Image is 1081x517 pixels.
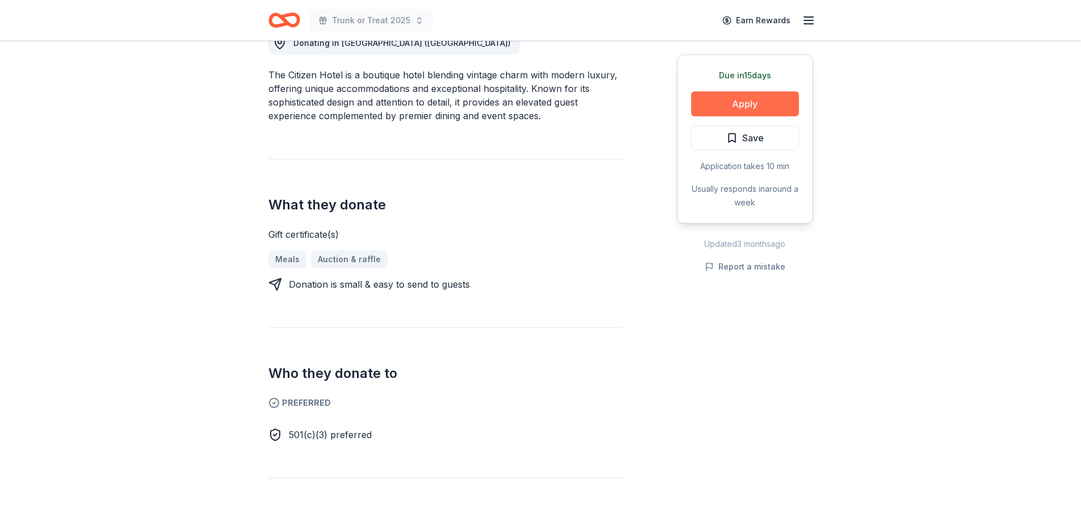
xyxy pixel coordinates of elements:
[691,159,799,173] div: Application takes 10 min
[268,68,622,123] div: The Citizen Hotel is a boutique hotel blending vintage charm with modern luxury, offering unique ...
[691,182,799,209] div: Usually responds in around a week
[742,131,764,145] span: Save
[705,260,785,274] button: Report a mistake
[311,250,388,268] a: Auction & raffle
[691,69,799,82] div: Due in 15 days
[268,196,622,214] h2: What they donate
[332,14,410,27] span: Trunk or Treat 2025
[289,429,372,440] span: 501(c)(3) preferred
[309,9,433,32] button: Trunk or Treat 2025
[716,10,797,31] a: Earn Rewards
[691,125,799,150] button: Save
[268,396,622,410] span: Preferred
[268,228,622,241] div: Gift certificate(s)
[268,364,622,383] h2: Who they donate to
[268,7,300,33] a: Home
[289,278,470,291] div: Donation is small & easy to send to guests
[268,250,306,268] a: Meals
[677,237,813,251] div: Updated 3 months ago
[293,38,511,48] span: Donating in [GEOGRAPHIC_DATA] ([GEOGRAPHIC_DATA])
[691,91,799,116] button: Apply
